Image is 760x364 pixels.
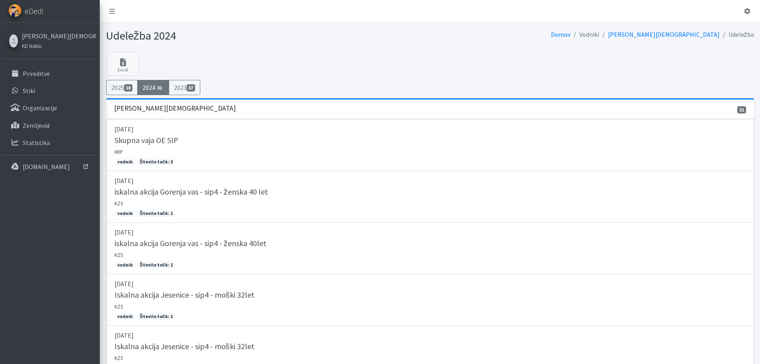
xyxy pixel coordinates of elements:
[137,210,176,217] span: Število točk: 1
[3,100,97,116] a: Organizacije
[169,80,201,95] a: 202337
[3,135,97,151] a: Statistika
[114,187,268,197] h5: iskalna akcija Gorenja vas - sip4 - ženska 40 let
[106,119,754,171] a: [DATE] Skupna vaja OE SIP KRP vodnik Število točk: 3
[106,29,427,43] h1: Udeležba 2024
[23,139,50,147] p: Statistika
[22,43,42,49] small: KD Naklo
[187,84,195,91] span: 37
[114,149,123,155] small: KRP
[737,106,746,113] span: 31
[114,239,266,248] h5: iskalna akcija Gorenja vas - sip4 - ženska 40let
[137,158,176,165] span: Število točk: 3
[23,70,50,78] p: Prireditve
[106,274,754,326] a: [DATE] Iskalna akcija Jesenice - sip4 - moški 32let KZS vodnik Število točk: 1
[114,342,255,351] h5: Iskalna akcija Jesenice - sip4 - moški 32let
[608,30,720,38] a: [PERSON_NAME][DEMOGRAPHIC_DATA]
[23,121,49,129] p: Zemljevid
[3,66,97,82] a: Prireditve
[114,124,746,134] p: [DATE]
[155,84,164,91] span: 31
[114,104,236,113] h3: [PERSON_NAME][DEMOGRAPHIC_DATA]
[114,261,136,269] span: vodnik
[106,80,138,95] a: 202518
[114,210,136,217] span: vodnik
[23,104,57,112] p: Organizacije
[114,279,746,288] p: [DATE]
[114,227,746,237] p: [DATE]
[551,30,570,38] a: Domov
[570,29,599,40] li: Vodniki
[114,313,136,320] span: vodnik
[106,171,754,223] a: [DATE] iskalna akcija Gorenja vas - sip4 - ženska 40 let KZS vodnik Število točk: 1
[720,29,754,40] li: Udeležba
[114,252,123,258] small: KZS
[8,4,22,17] img: eDedi
[114,176,746,185] p: [DATE]
[3,117,97,133] a: Zemljevid
[23,163,70,171] p: [DOMAIN_NAME]
[124,84,133,91] span: 18
[114,135,178,145] h5: Skupna vaja OE SIP
[25,5,43,17] span: eDedi
[137,313,176,320] span: Število točk: 1
[137,80,169,95] a: 202431
[106,223,754,274] a: [DATE] iskalna akcija Gorenja vas - sip4 - ženska 40let KZS vodnik Število točk: 1
[114,303,123,310] small: KZS
[114,330,746,340] p: [DATE]
[22,31,95,41] a: [PERSON_NAME][DEMOGRAPHIC_DATA]
[107,52,139,76] a: Excel
[23,87,35,95] p: Stiki
[3,159,97,175] a: [DOMAIN_NAME]
[114,290,255,300] h5: Iskalna akcija Jesenice - sip4 - moški 32let
[137,261,176,269] span: Število točk: 1
[114,158,136,165] span: vodnik
[22,41,95,50] a: KD Naklo
[114,200,123,207] small: KZS
[114,355,123,361] small: KZS
[3,83,97,99] a: Stiki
